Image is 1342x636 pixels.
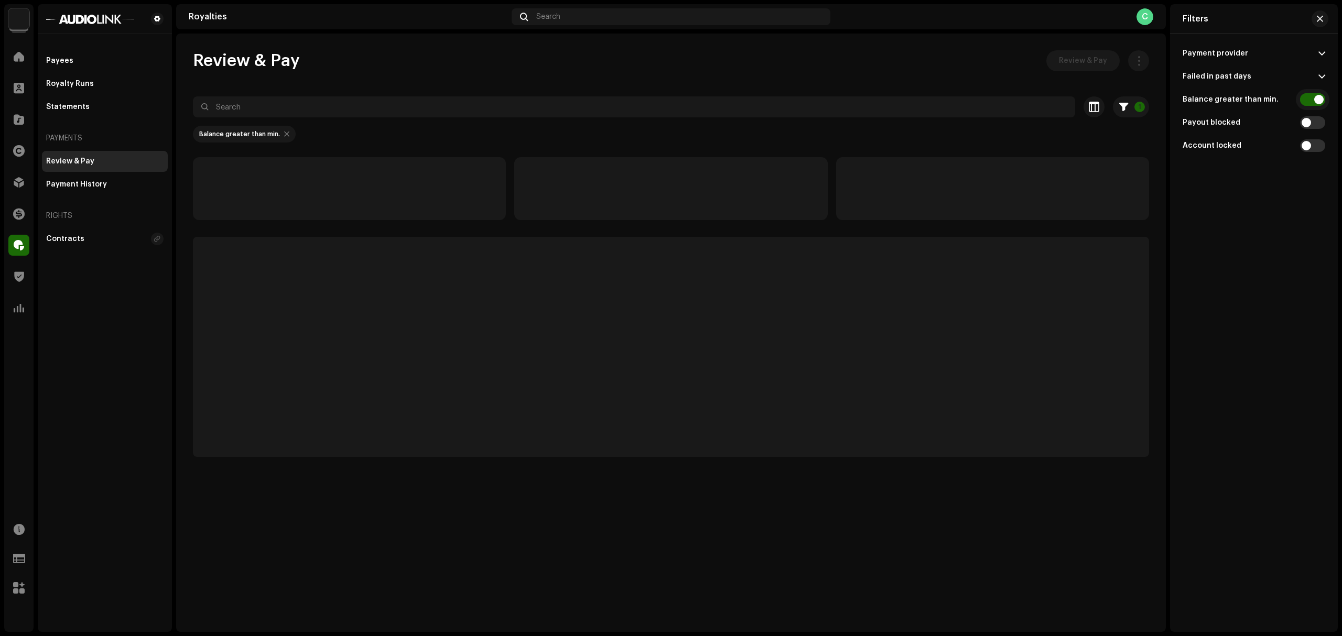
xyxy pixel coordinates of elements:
[1113,96,1149,117] button: 1
[1046,50,1120,71] button: Review & Pay
[1059,50,1107,71] span: Review & Pay
[199,130,280,138] div: Balance greater than min.
[46,103,90,111] div: Statements
[193,50,300,71] span: Review & Pay
[42,73,168,94] re-m-nav-item: Royalty Runs
[1137,8,1153,25] div: C
[46,57,73,65] div: Payees
[42,50,168,71] re-m-nav-item: Payees
[42,203,168,228] re-a-nav-header: Rights
[536,13,560,21] span: Search
[46,235,84,243] div: Contracts
[42,174,168,195] re-m-nav-item: Payment History
[46,13,134,25] img: 1601779f-85bc-4fc7-87b8-abcd1ae7544a
[46,80,94,88] div: Royalty Runs
[46,180,107,189] div: Payment History
[193,96,1075,117] input: Search
[46,157,94,166] div: Review & Pay
[189,13,507,21] div: Royalties
[1134,102,1145,112] p-badge: 1
[42,126,168,151] re-a-nav-header: Payments
[42,228,168,249] re-m-nav-item: Contracts
[8,8,29,29] img: 730b9dfe-18b5-4111-b483-f30b0c182d82
[42,151,168,172] re-m-nav-item: Review & Pay
[42,96,168,117] re-m-nav-item: Statements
